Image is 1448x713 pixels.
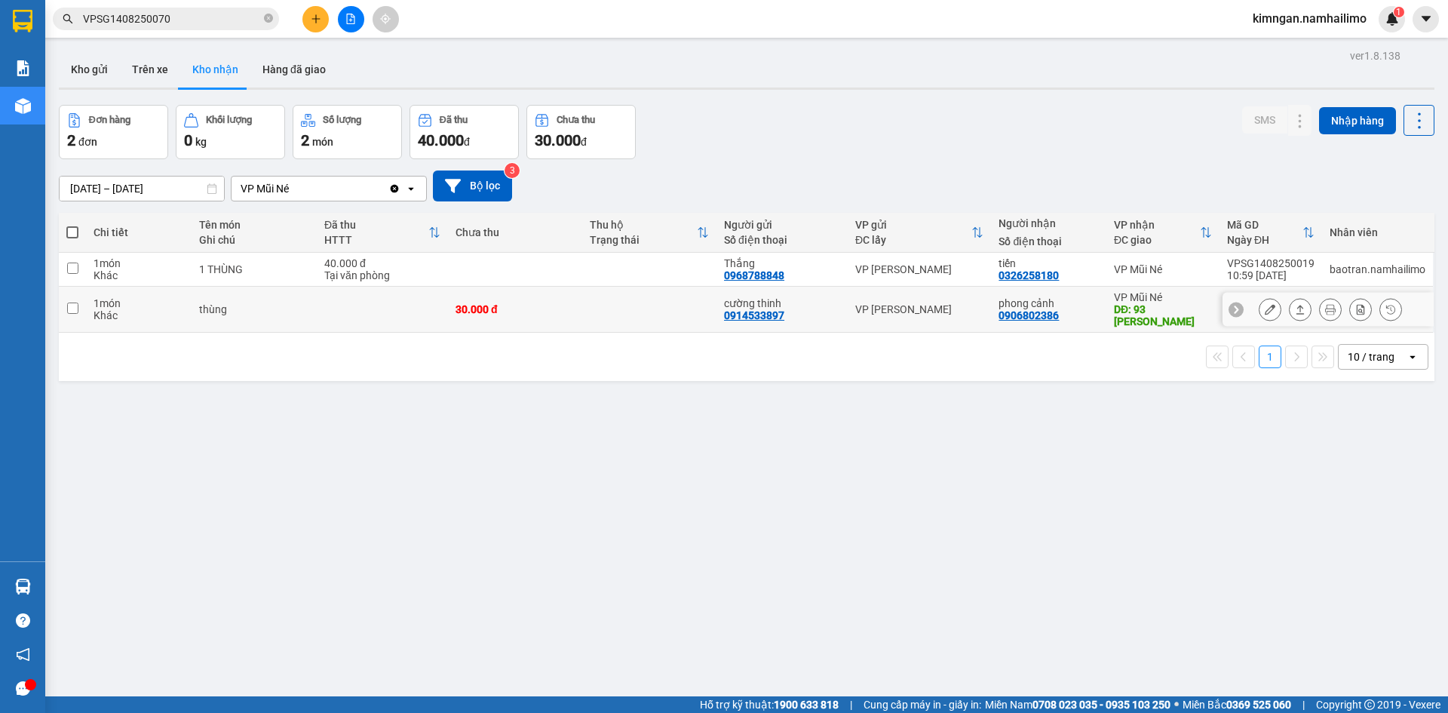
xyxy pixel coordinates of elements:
[1241,9,1379,28] span: kimngan.namhailimo
[855,263,983,275] div: VP [PERSON_NAME]
[94,297,184,309] div: 1 món
[1114,291,1212,303] div: VP Mũi Né
[1227,234,1302,246] div: Ngày ĐH
[855,219,971,231] div: VP gửi
[94,269,184,281] div: Khác
[317,213,448,253] th: Toggle SortBy
[1114,234,1200,246] div: ĐC giao
[1226,699,1291,711] strong: 0369 525 060
[848,213,991,253] th: Toggle SortBy
[323,115,361,125] div: Số lượng
[380,14,391,24] span: aim
[94,226,184,238] div: Chi tiết
[1350,48,1400,64] div: ver 1.8.138
[1407,351,1419,363] svg: open
[1032,699,1170,711] strong: 0708 023 035 - 0935 103 250
[440,115,468,125] div: Đã thu
[724,269,784,281] div: 0968788848
[290,181,292,196] input: Selected VP Mũi Né.
[206,115,252,125] div: Khối lượng
[999,309,1059,321] div: 0906802386
[67,131,75,149] span: 2
[999,235,1099,247] div: Số điện thoại
[94,309,184,321] div: Khác
[999,297,1099,309] div: phong cảnh
[1114,303,1212,327] div: DĐ: 93 nguyễn đình chiểu
[1394,7,1404,17] sup: 1
[855,234,971,246] div: ĐC lấy
[999,269,1059,281] div: 0326258180
[724,309,784,321] div: 0914533897
[1174,702,1179,708] span: ⚪️
[83,11,261,27] input: Tìm tên, số ĐT hoặc mã đơn
[338,6,364,32] button: file-add
[1302,696,1305,713] span: |
[590,219,697,231] div: Thu hộ
[405,183,417,195] svg: open
[999,257,1099,269] div: tiến
[199,263,309,275] div: 1 THÙNG
[15,98,31,114] img: warehouse-icon
[199,219,309,231] div: Tên món
[16,647,30,662] span: notification
[60,177,224,201] input: Select a date range.
[324,257,440,269] div: 40.000 đ
[557,115,595,125] div: Chưa thu
[373,6,399,32] button: aim
[324,234,428,246] div: HTTT
[724,234,840,246] div: Số điện thoại
[700,696,839,713] span: Hỗ trợ kỹ thuật:
[535,131,581,149] span: 30.000
[724,257,840,269] div: Thắng
[345,14,356,24] span: file-add
[94,257,184,269] div: 1 món
[433,171,512,201] button: Bộ lọc
[180,51,250,88] button: Kho nhận
[1114,219,1200,231] div: VP nhận
[1330,226,1425,238] div: Nhân viên
[195,136,207,148] span: kg
[1106,213,1219,253] th: Toggle SortBy
[410,105,519,159] button: Đã thu40.000đ
[15,60,31,76] img: solution-icon
[1319,107,1396,134] button: Nhập hàng
[590,234,697,246] div: Trạng thái
[581,136,587,148] span: đ
[199,234,309,246] div: Ghi chú
[312,136,333,148] span: món
[1227,219,1302,231] div: Mã GD
[63,14,73,24] span: search
[456,226,575,238] div: Chưa thu
[324,269,440,281] div: Tại văn phòng
[264,14,273,23] span: close-circle
[15,579,31,595] img: warehouse-icon
[855,303,983,315] div: VP [PERSON_NAME]
[1364,699,1375,710] span: copyright
[78,136,97,148] span: đơn
[505,163,520,178] sup: 3
[264,12,273,26] span: close-circle
[1114,263,1212,275] div: VP Mũi Né
[1259,298,1281,321] div: Sửa đơn hàng
[864,696,981,713] span: Cung cấp máy in - giấy in:
[418,131,464,149] span: 40.000
[1396,7,1401,17] span: 1
[120,51,180,88] button: Trên xe
[1227,257,1315,269] div: VPSG1408250019
[1183,696,1291,713] span: Miền Bắc
[388,183,400,195] svg: Clear value
[1330,263,1425,275] div: baotran.namhailimo
[464,136,470,148] span: đ
[1289,298,1311,321] div: Giao hàng
[1259,346,1281,368] button: 1
[1419,12,1433,26] span: caret-down
[850,696,852,713] span: |
[302,6,329,32] button: plus
[250,51,338,88] button: Hàng đã giao
[456,303,575,315] div: 30.000 đ
[311,14,321,24] span: plus
[1413,6,1439,32] button: caret-down
[999,217,1099,229] div: Người nhận
[301,131,309,149] span: 2
[1219,213,1322,253] th: Toggle SortBy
